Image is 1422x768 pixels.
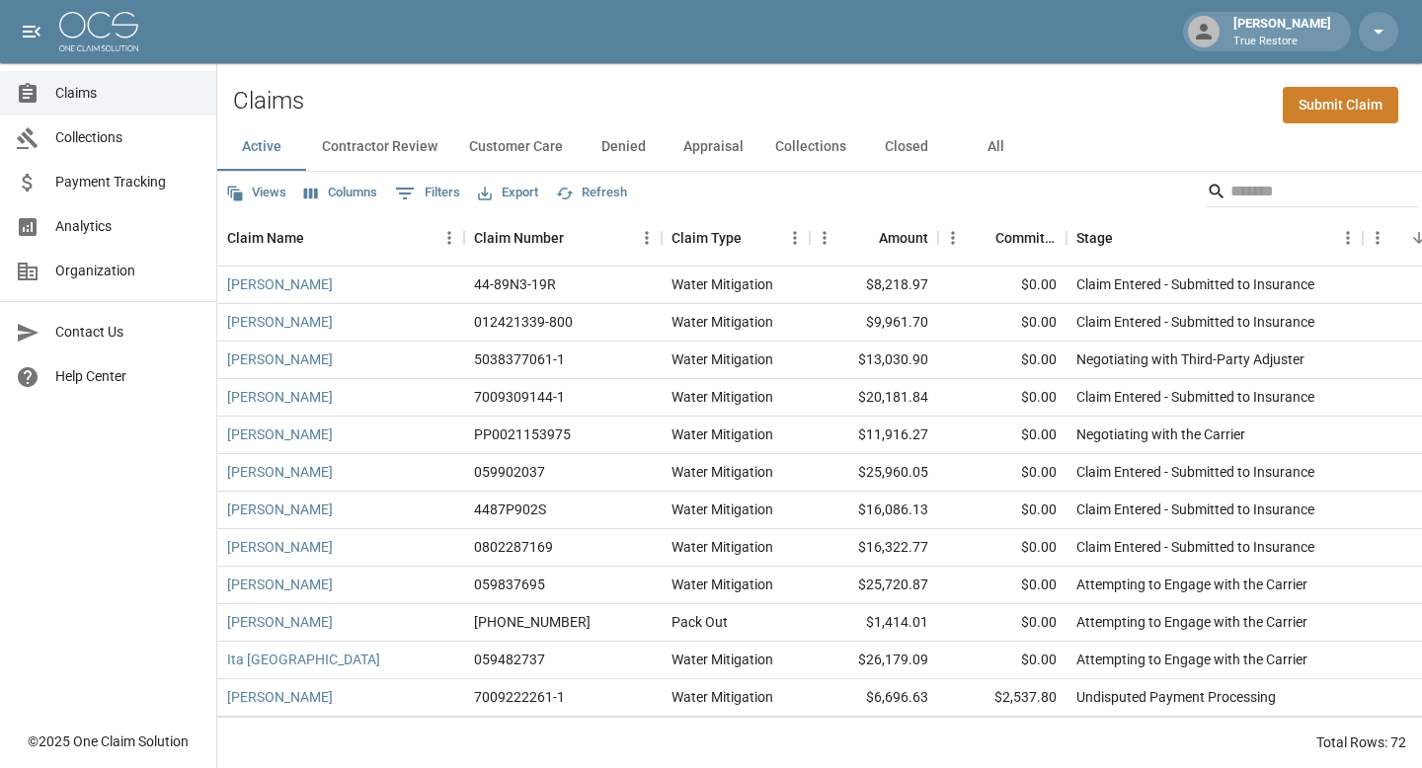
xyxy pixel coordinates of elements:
[1076,349,1304,369] div: Negotiating with Third-Party Adjuster
[671,650,773,669] div: Water Mitigation
[810,492,938,529] div: $16,086.13
[810,417,938,454] div: $11,916.27
[938,304,1066,342] div: $0.00
[810,454,938,492] div: $25,960.05
[304,224,332,252] button: Sort
[434,223,464,253] button: Menu
[474,537,553,557] div: 0802287169
[759,123,862,171] button: Collections
[671,537,773,557] div: Water Mitigation
[217,123,306,171] button: Active
[671,424,773,444] div: Water Mitigation
[227,387,333,407] a: [PERSON_NAME]
[474,210,564,266] div: Claim Number
[1333,223,1363,253] button: Menu
[938,679,1066,717] div: $2,537.80
[474,462,545,482] div: 059902037
[938,642,1066,679] div: $0.00
[938,604,1066,642] div: $0.00
[810,342,938,379] div: $13,030.90
[551,178,632,208] button: Refresh
[55,216,200,237] span: Analytics
[810,567,938,604] div: $25,720.87
[742,224,769,252] button: Sort
[671,612,728,632] div: Pack Out
[564,224,592,252] button: Sort
[810,223,839,253] button: Menu
[12,12,51,51] button: open drawer
[671,274,773,294] div: Water Mitigation
[227,612,333,632] a: [PERSON_NAME]
[938,267,1066,304] div: $0.00
[474,612,591,632] div: 01-008-926686
[938,342,1066,379] div: $0.00
[671,312,773,332] div: Water Mitigation
[579,123,668,171] button: Denied
[1225,14,1339,49] div: [PERSON_NAME]
[227,349,333,369] a: [PERSON_NAME]
[938,492,1066,529] div: $0.00
[810,379,938,417] div: $20,181.84
[55,83,200,104] span: Claims
[227,424,333,444] a: [PERSON_NAME]
[474,424,571,444] div: PP0021153975
[227,575,333,594] a: [PERSON_NAME]
[1283,87,1398,123] a: Submit Claim
[810,210,938,266] div: Amount
[1076,312,1314,332] div: Claim Entered - Submitted to Insurance
[299,178,382,208] button: Select columns
[55,261,200,281] span: Organization
[668,123,759,171] button: Appraisal
[938,223,968,253] button: Menu
[938,210,1066,266] div: Committed Amount
[1076,575,1307,594] div: Attempting to Engage with the Carrier
[1076,387,1314,407] div: Claim Entered - Submitted to Insurance
[632,223,662,253] button: Menu
[671,210,742,266] div: Claim Type
[810,529,938,567] div: $16,322.77
[55,366,200,387] span: Help Center
[1363,223,1392,253] button: Menu
[390,178,465,209] button: Show filters
[217,123,1422,171] div: dynamic tabs
[227,499,333,519] a: [PERSON_NAME]
[474,687,565,707] div: 7009222261-1
[938,417,1066,454] div: $0.00
[938,379,1066,417] div: $0.00
[474,650,545,669] div: 059482737
[227,312,333,332] a: [PERSON_NAME]
[227,274,333,294] a: [PERSON_NAME]
[1207,176,1418,211] div: Search
[227,650,380,669] a: Ita [GEOGRAPHIC_DATA]
[227,687,333,707] a: [PERSON_NAME]
[671,462,773,482] div: Water Mitigation
[1076,499,1314,519] div: Claim Entered - Submitted to Insurance
[453,123,579,171] button: Customer Care
[233,87,304,115] h2: Claims
[474,312,573,332] div: 012421339-800
[810,304,938,342] div: $9,961.70
[951,123,1040,171] button: All
[55,127,200,148] span: Collections
[810,267,938,304] div: $8,218.97
[810,604,938,642] div: $1,414.01
[1233,34,1331,50] p: True Restore
[221,178,291,208] button: Views
[662,210,810,266] div: Claim Type
[474,274,556,294] div: 44-89N3-19R
[671,499,773,519] div: Water Mitigation
[1113,224,1141,252] button: Sort
[671,687,773,707] div: Water Mitigation
[671,575,773,594] div: Water Mitigation
[227,537,333,557] a: [PERSON_NAME]
[938,454,1066,492] div: $0.00
[862,123,951,171] button: Closed
[1076,424,1245,444] div: Negotiating with the Carrier
[217,210,464,266] div: Claim Name
[474,575,545,594] div: 059837695
[1076,687,1276,707] div: Undisputed Payment Processing
[306,123,453,171] button: Contractor Review
[671,349,773,369] div: Water Mitigation
[810,679,938,717] div: $6,696.63
[879,210,928,266] div: Amount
